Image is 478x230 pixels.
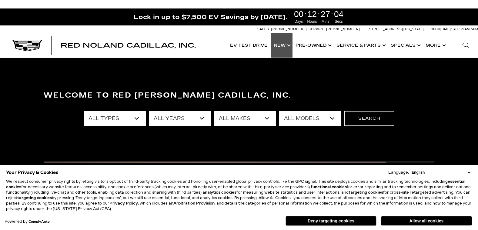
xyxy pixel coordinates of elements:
[320,19,331,24] span: Mins
[28,220,50,224] a: ComplyAuto
[423,33,448,58] button: More
[462,27,478,31] span: 9 AM-6 PM
[5,220,50,224] div: Powered by
[451,27,462,31] span: Sales:
[306,28,362,31] a: Service: [PHONE_NUMBER]
[311,185,347,189] strong: functional cookies
[305,10,306,19] span: :
[257,28,306,31] a: Sales: [PHONE_NUMBER]
[431,27,451,31] span: Open [DATE]
[286,216,376,226] button: Deny targeting cookies
[271,27,305,31] span: [PHONE_NUMBER]
[134,13,287,21] span: Lock in up to $7,500 EV Savings by [DATE].
[388,171,409,174] div: Language:
[149,111,211,126] select: Filter by year
[309,27,325,31] span: Service:
[333,19,345,24] span: Secs
[293,10,305,18] span: 00
[227,33,271,58] a: EV Test Drive
[257,27,270,31] span: Sales:
[6,168,58,177] span: Your Privacy & Cookies
[61,42,196,49] span: Red Noland Cadillac, Inc.
[109,201,138,205] a: Privacy Policy
[349,190,383,195] strong: targeting cookies
[326,27,360,31] span: [PHONE_NUMBER]
[44,89,435,102] h3: Welcome to Red [PERSON_NAME] Cadillac, Inc.
[6,179,472,212] p: We respect consumer privacy rights by letting visitors opt out of third-party tracking cookies an...
[202,190,236,195] strong: analytics cookies
[331,10,333,19] span: :
[320,10,331,18] span: 27
[306,10,318,18] span: 12
[271,33,292,58] a: New
[173,201,215,205] strong: Arbitration Provision
[333,33,388,58] a: Service & Parts
[214,111,276,126] select: Filter by make
[333,10,345,18] span: 04
[17,196,52,200] strong: targeting cookies
[344,111,394,126] button: Search
[293,19,305,24] span: Days
[410,170,472,175] select: Language Select
[84,111,146,126] select: Filter by type
[388,33,423,58] a: Specials
[279,111,341,126] select: Filter by model
[61,42,196,48] a: Red Noland Cadillac, Inc.
[12,40,42,51] img: Cadillac Dark Logo with Cadillac White Text
[292,33,333,58] a: Pre-Owned
[381,216,472,225] button: Allow all cookies
[468,12,475,19] a: Close
[318,10,320,19] span: :
[368,27,425,31] a: [STREET_ADDRESS][US_STATE]
[306,19,318,24] span: Hours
